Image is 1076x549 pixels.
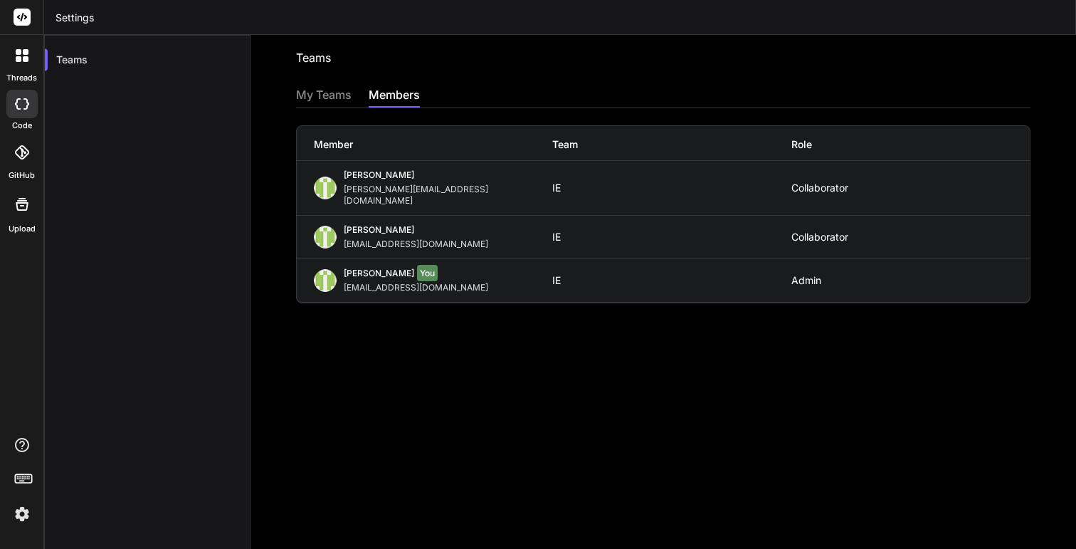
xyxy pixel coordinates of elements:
div: Team [552,137,791,152]
label: threads [6,72,37,84]
div: IE [552,275,561,286]
label: code [12,120,32,132]
div: Member [314,137,552,152]
div: Role [791,137,1030,152]
label: GitHub [9,169,35,182]
div: Collaborator [791,231,1030,243]
div: IE [552,182,561,194]
div: Collaborator [791,182,1030,194]
img: profile_image [314,226,337,249]
div: Admin [791,275,1030,286]
div: My Teams [296,86,352,106]
div: [EMAIL_ADDRESS][DOMAIN_NAME] [344,282,494,293]
div: members [369,86,420,106]
span: [PERSON_NAME] [344,224,414,235]
div: IE [552,231,561,243]
div: Teams [45,44,250,75]
img: profile_image [314,177,337,199]
img: settings [10,502,34,526]
div: [EMAIL_ADDRESS][DOMAIN_NAME] [344,239,494,250]
span: [PERSON_NAME] [344,169,414,180]
span: You [417,265,438,281]
label: Upload [9,223,36,235]
span: [PERSON_NAME] [344,268,414,278]
div: [PERSON_NAME][EMAIL_ADDRESS][DOMAIN_NAME] [344,184,552,206]
h2: Teams [296,49,331,80]
img: profile_image [314,269,337,292]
